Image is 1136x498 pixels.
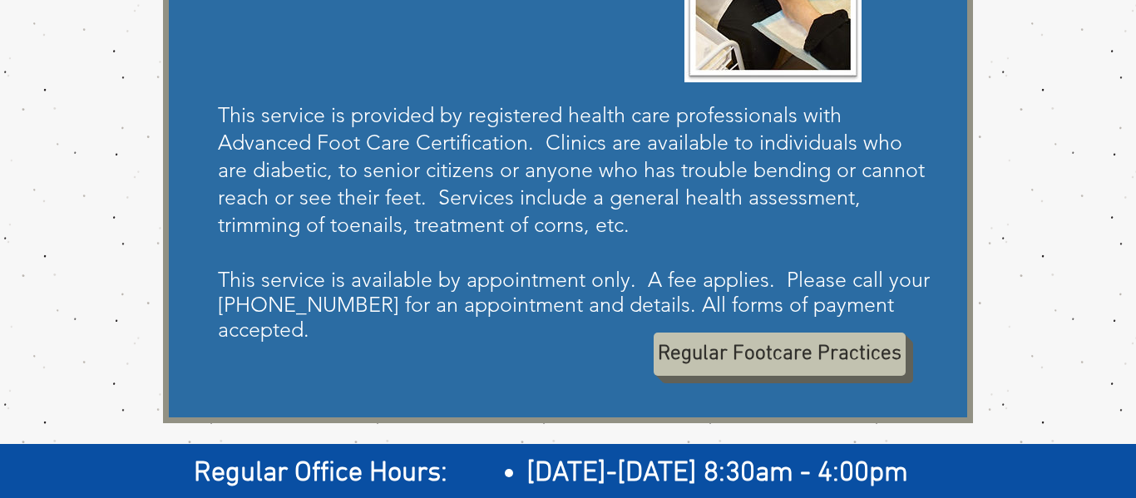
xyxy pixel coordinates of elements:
span: Regular Office Hours: [194,456,447,491]
span: [DATE]-[DATE] 8:30am - 4:00pm [526,456,908,491]
a: Regular Footcare Practices [654,333,906,376]
h2: ​ [194,454,955,494]
span: Regular Footcare Practices [658,340,901,369]
span: This service is provided by registered health care professionals with Advanced Foot Care Certific... [218,102,925,237]
span: This service is available by appointment only. A fee applies. Please call your [PHONE_NUMBER] for... [218,267,930,342]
